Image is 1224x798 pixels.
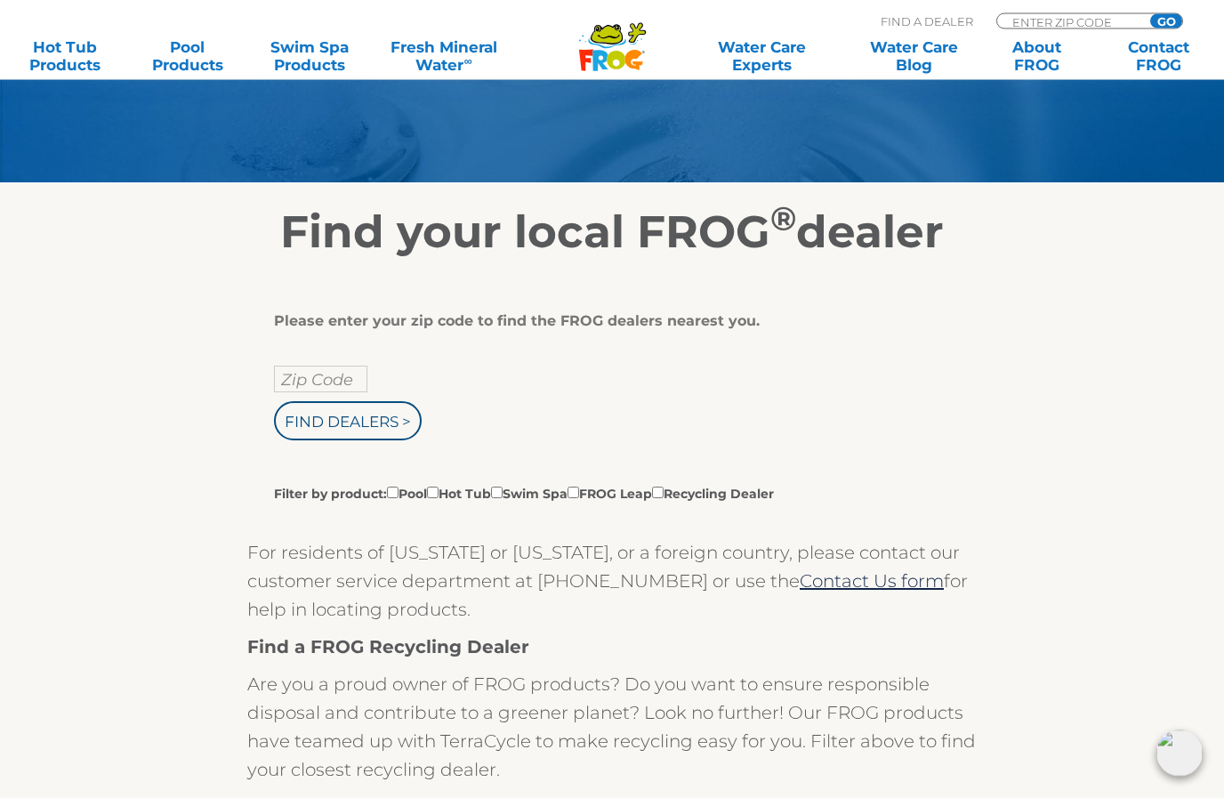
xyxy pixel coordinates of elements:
input: Filter by product:PoolHot TubSwim SpaFROG LeapRecycling Dealer [491,488,503,499]
sup: ∞ [463,54,471,68]
a: Fresh MineralWater∞ [384,38,503,74]
img: openIcon [1156,730,1203,777]
strong: Find a FROG Recycling Dealer [247,637,529,658]
a: PoolProducts [140,38,235,74]
input: Filter by product:PoolHot TubSwim SpaFROG LeapRecycling Dealer [568,488,579,499]
a: Hot TubProducts [18,38,113,74]
input: Filter by product:PoolHot TubSwim SpaFROG LeapRecycling Dealer [652,488,664,499]
input: GO [1150,14,1182,28]
label: Filter by product: Pool Hot Tub Swim Spa FROG Leap Recycling Dealer [274,484,774,504]
sup: ® [770,199,796,239]
a: Water CareExperts [685,38,840,74]
p: Are you a proud owner of FROG products? Do you want to ensure responsible disposal and contribute... [247,671,977,785]
p: For residents of [US_STATE] or [US_STATE], or a foreign country, please contact our customer serv... [247,539,977,625]
a: ContactFROG [1111,38,1206,74]
a: Contact Us form [800,571,944,592]
p: Find A Dealer [881,13,973,29]
input: Filter by product:PoolHot TubSwim SpaFROG LeapRecycling Dealer [427,488,439,499]
a: AboutFROG [989,38,1084,74]
input: Filter by product:PoolHot TubSwim SpaFROG LeapRecycling Dealer [387,488,399,499]
h2: Find your local FROG dealer [65,206,1159,260]
div: Please enter your zip code to find the FROG dealers nearest you. [274,313,937,331]
input: Zip Code Form [1011,14,1131,29]
input: Find Dealers > [274,402,422,441]
a: Water CareBlog [866,38,962,74]
a: Swim SpaProducts [262,38,358,74]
